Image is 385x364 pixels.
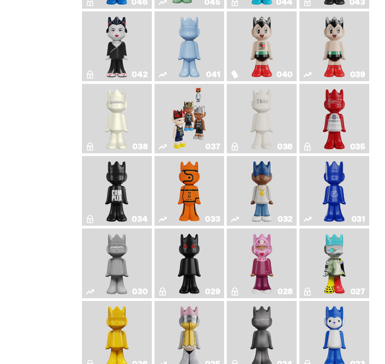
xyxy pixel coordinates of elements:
img: The King of ghosts [320,87,348,151]
a: Landon [159,231,220,296]
a: Game Ball [159,159,220,223]
img: 1A [103,87,131,151]
a: One [86,231,148,296]
div: 031 [351,215,365,223]
a: What The MSCHF [303,231,365,296]
img: Astro Boy [320,14,348,79]
img: The1RoomButler [248,87,276,151]
div: 030 [132,288,147,296]
img: One [99,231,135,296]
img: Game Face (2024) [171,87,208,151]
div: 039 [350,70,365,79]
a: Swingman [231,159,293,223]
div: 042 [132,70,147,79]
a: Complex [86,159,148,223]
div: 034 [132,215,147,223]
div: 029 [205,288,220,296]
a: Astro Boy (Heart) [231,14,293,79]
a: 1A [86,87,148,151]
div: 032 [277,215,293,223]
img: Landon [175,231,203,296]
div: 037 [205,143,220,151]
div: 027 [350,288,365,296]
img: Grand Prix [248,231,276,296]
img: Swingman [244,159,280,223]
div: 041 [206,70,220,79]
a: Schrödinger's ghost: Winter Blue [159,14,220,79]
div: 040 [276,70,293,79]
img: Astro Boy (Heart) [248,14,276,79]
a: Grand Prix [231,231,293,296]
div: 028 [277,288,293,296]
div: 038 [132,143,147,151]
img: Complex [103,159,131,223]
a: The King of ghosts [303,87,365,151]
a: The1RoomButler [231,87,293,151]
img: What The MSCHF [320,231,348,296]
a: Sei Less [86,14,148,79]
img: Schrödinger's ghost: Winter Blue [175,14,203,79]
a: Astro Boy [303,14,365,79]
div: 036 [277,143,293,151]
img: Sei Less [103,14,131,79]
div: 035 [350,143,365,151]
img: Latte [316,159,352,223]
a: Latte [303,159,365,223]
a: Game Face (2024) [159,87,220,151]
div: 033 [205,215,220,223]
img: Game Ball [175,159,203,223]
